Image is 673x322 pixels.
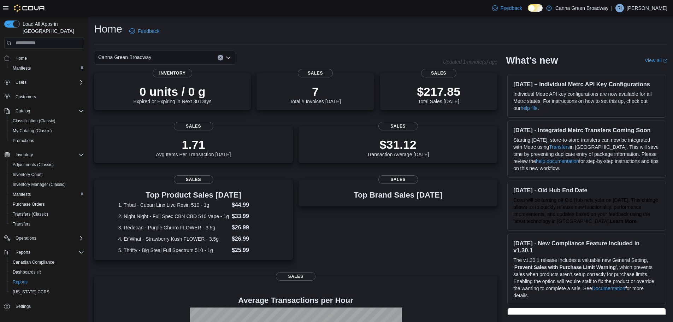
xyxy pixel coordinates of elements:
a: Feedback [489,1,525,15]
p: [PERSON_NAME] [627,4,667,12]
dd: $26.99 [232,223,268,232]
span: Promotions [10,136,84,145]
dd: $25.99 [232,246,268,254]
button: My Catalog (Classic) [7,126,87,136]
span: Manifests [10,64,84,72]
span: Feedback [501,5,522,12]
p: 0 units / 0 g [134,84,212,99]
span: Customers [16,94,36,100]
span: Reports [13,279,28,285]
span: Adjustments (Classic) [10,160,84,169]
span: Sales [421,69,456,77]
h3: [DATE] - Integrated Metrc Transfers Coming Soon [513,127,660,134]
a: Dashboards [10,268,44,276]
a: Inventory Manager (Classic) [10,180,69,189]
button: Transfers (Classic) [7,209,87,219]
p: $31.12 [367,137,429,152]
dt: 1. Tribal - Cuban Linx Live Resin 510 - 1g [118,201,229,209]
span: Reports [13,248,84,257]
button: Customers [1,92,87,102]
a: Inventory Count [10,170,46,179]
span: Settings [13,302,84,311]
span: Manifests [10,190,84,199]
span: RI [618,4,622,12]
a: Transfers [549,144,570,150]
span: Classification (Classic) [10,117,84,125]
h3: [DATE] – Individual Metrc API Key Configurations [513,81,660,88]
span: Customers [13,92,84,101]
a: Manifests [10,64,34,72]
p: | [611,4,613,12]
span: Reports [16,250,30,255]
button: Users [1,77,87,87]
div: Raven Irwin [615,4,624,12]
a: Reports [10,278,30,286]
p: 1.71 [156,137,231,152]
h2: What's new [506,55,558,66]
dd: $44.99 [232,201,268,209]
span: Operations [16,235,36,241]
span: Sales [276,272,315,281]
button: Operations [13,234,39,242]
span: Inventory [13,151,84,159]
div: Expired or Expiring in Next 30 Days [134,84,212,104]
dd: $33.99 [232,212,268,221]
button: [US_STATE] CCRS [7,287,87,297]
div: Total Sales [DATE] [417,84,460,104]
p: Canna Green Broadway [555,4,608,12]
span: Users [13,78,84,87]
dt: 4. Er'What - Strawberry Kush FLOWER - 3.5g [118,235,229,242]
button: Manifests [7,63,87,73]
a: Dashboards [7,267,87,277]
span: Inventory [16,152,33,158]
span: Canadian Compliance [13,259,54,265]
span: Inventory Manager (Classic) [13,182,66,187]
span: Transfers [13,221,30,227]
span: Adjustments (Classic) [13,162,54,168]
h3: [DATE] - New Compliance Feature Included in v1.30.1 [513,240,660,254]
a: [US_STATE] CCRS [10,288,52,296]
span: Operations [13,234,84,242]
span: Dashboards [13,269,41,275]
h4: Average Transactions per Hour [100,296,492,305]
span: Catalog [13,107,84,115]
dt: 2. Night Night - Full Spec CBN CBD 510 Vape - 1g [118,213,229,220]
p: Updated 1 minute(s) ago [443,59,497,65]
span: Settings [16,304,31,309]
div: Avg Items Per Transaction [DATE] [156,137,231,157]
a: help file [520,105,537,111]
h1: Home [94,22,122,36]
span: Home [16,55,27,61]
span: [US_STATE] CCRS [13,289,49,295]
button: Promotions [7,136,87,146]
dd: $26.99 [232,235,268,243]
span: Sales [298,69,333,77]
span: Manifests [13,192,31,197]
span: Inventory [153,69,192,77]
span: Inventory Manager (Classic) [10,180,84,189]
span: My Catalog (Classic) [10,127,84,135]
button: Classification (Classic) [7,116,87,126]
a: Purchase Orders [10,200,48,209]
button: Clear input [218,55,223,60]
button: Open list of options [225,55,231,60]
span: Manifests [13,65,31,71]
a: Canadian Compliance [10,258,57,267]
button: Transfers [7,219,87,229]
a: My Catalog (Classic) [10,127,55,135]
a: help documentation [536,158,579,164]
div: Total # Invoices [DATE] [290,84,341,104]
a: Feedback [126,24,162,38]
h3: [DATE] - Old Hub End Date [513,187,660,194]
span: Inventory Count [10,170,84,179]
button: Reports [1,247,87,257]
a: Customers [13,93,39,101]
span: Cova will be turning off Old Hub next year on [DATE]. This change allows us to quickly release ne... [513,197,658,224]
button: Operations [1,233,87,243]
p: The v1.30.1 release includes a valuable new General Setting, ' ', which prevents sales when produ... [513,257,660,299]
span: Transfers (Classic) [10,210,84,218]
button: Purchase Orders [7,199,87,209]
a: Learn More [610,218,637,224]
span: Feedback [138,28,159,35]
svg: External link [663,59,667,63]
